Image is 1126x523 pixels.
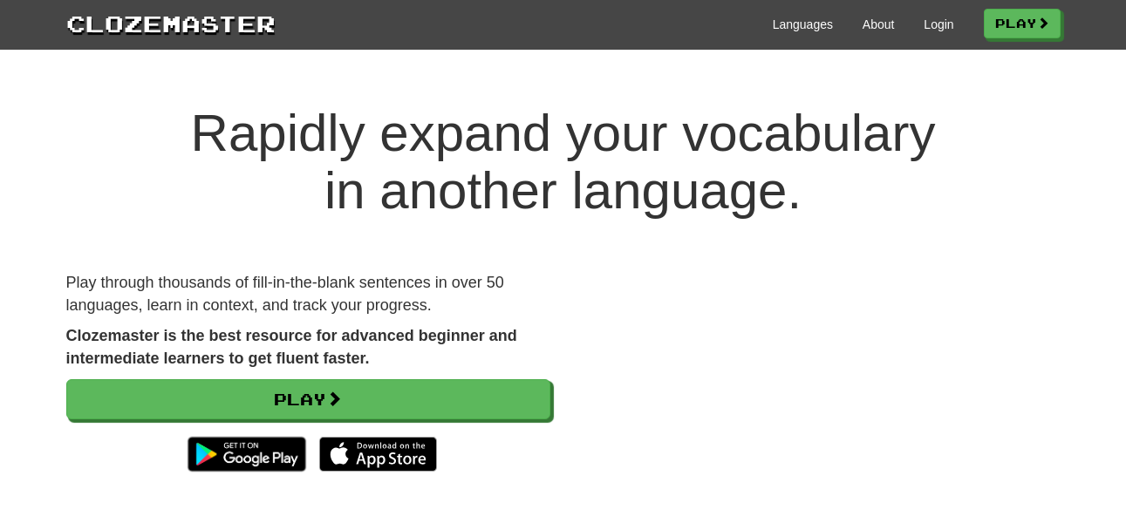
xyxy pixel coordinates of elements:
a: About [863,16,895,33]
p: Play through thousands of fill-in-the-blank sentences in over 50 languages, learn in context, and... [66,272,550,316]
a: Play [66,379,550,419]
img: Get it on Google Play [179,428,314,480]
a: Play [984,9,1061,38]
img: Download_on_the_App_Store_Badge_US-UK_135x40-25178aeef6eb6b83b96f5f2d004eda3bffbb37122de64afbaef7... [319,437,437,472]
strong: Clozemaster is the best resource for advanced beginner and intermediate learners to get fluent fa... [66,327,517,367]
a: Languages [773,16,833,33]
a: Login [924,16,953,33]
a: Clozemaster [66,7,276,39]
